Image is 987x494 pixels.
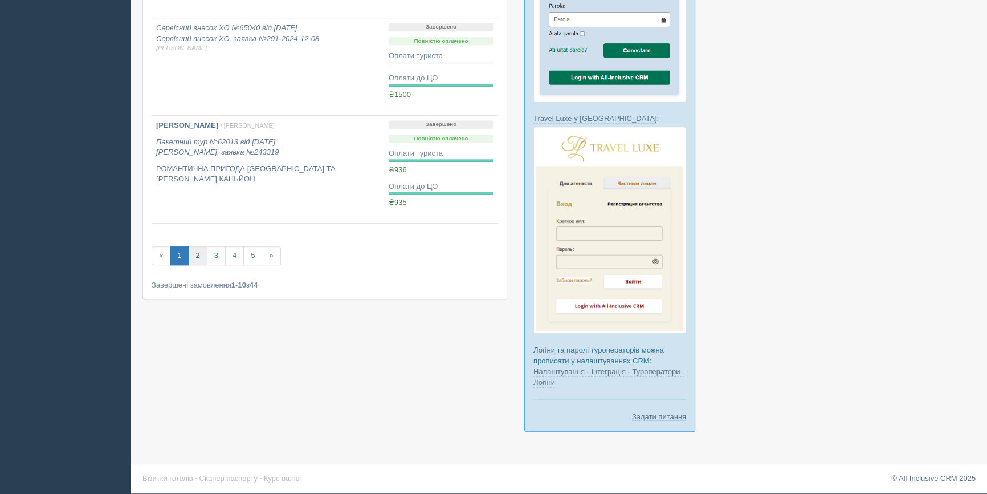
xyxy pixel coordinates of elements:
[533,113,686,124] p: :
[188,246,207,265] a: 2
[389,135,493,143] p: Повністю оплачено
[221,122,275,129] span: / [PERSON_NAME]
[891,474,976,483] a: © All-Inclusive CRM 2025
[533,127,686,334] img: travel-luxe-%D0%BB%D0%BE%D0%B3%D0%B8%D0%BD-%D1%87%D0%B5%D1%80%D0%B5%D0%B7-%D1%81%D1%80%D0%BC-%D0%...
[389,51,493,62] div: Оплати туриста
[142,474,193,483] a: Візитки готелів
[533,367,684,387] a: Налаштування - Інтеграція - Туроператори - Логіни
[389,198,407,206] span: ₴935
[389,90,411,99] span: ₴1500
[533,114,656,123] a: Travel Luxe у [GEOGRAPHIC_DATA]
[389,120,493,129] p: Завершено
[632,411,686,422] a: Задати питання
[156,121,218,129] b: [PERSON_NAME]
[199,474,258,483] a: Сканер паспорту
[207,246,226,265] a: 3
[152,18,384,115] a: Сервісний внесок XO №65040 від [DATE]Сервісний внесок XO, заявка №291-2024-12-08[PERSON_NAME]
[170,246,189,265] a: 1
[152,116,384,223] a: [PERSON_NAME] / [PERSON_NAME] Пакетний тур №62013 від [DATE][PERSON_NAME], заявка №243319 РОМАНТИ...
[156,137,279,157] i: Пакетний тур №62013 від [DATE] [PERSON_NAME], заявка №243319
[389,37,493,46] p: Повністю оплачено
[152,280,498,290] div: Завершені замовлення з
[152,246,170,265] span: «
[231,281,246,289] b: 1-10
[156,164,380,185] p: РОМАНТИЧНА ПРИГОДА [GEOGRAPHIC_DATA] ТА [PERSON_NAME] КАНЬЙОН
[260,474,262,483] span: ·
[156,23,380,53] i: Сервісний внесок XO №65040 від [DATE] Сервісний внесок XO, заявка №291-2024-12-08
[225,246,244,265] a: 4
[195,474,197,483] span: ·
[264,474,303,483] a: Курс валют
[156,44,380,52] span: [PERSON_NAME]
[389,148,493,159] div: Оплати туриста
[389,165,407,174] span: ₴936
[389,73,493,84] div: Оплати до ЦО
[389,23,493,31] p: Завершено
[262,246,280,265] a: »
[250,281,258,289] b: 44
[243,246,262,265] a: 5
[533,345,686,388] p: Логіни та паролі туроператорів можна прописати у налаштуваннях CRM:
[389,181,493,192] div: Оплати до ЦО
